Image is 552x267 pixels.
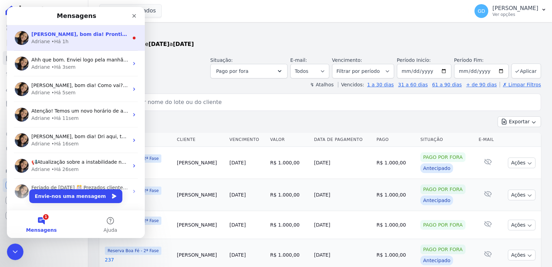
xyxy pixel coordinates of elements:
td: [PERSON_NAME] [174,211,227,239]
label: E-mail: [290,57,307,63]
p: [PERSON_NAME] [492,5,538,12]
td: R$ 1.000,00 [374,179,418,211]
div: Pago por fora [420,184,465,194]
a: Crédito [3,127,85,141]
label: Vencimento: [332,57,362,63]
a: 61 a 90 dias [432,82,462,87]
h2: Parcelas [99,28,541,40]
button: Pago por fora [210,64,288,78]
button: Exportar [498,116,541,127]
button: GD [PERSON_NAME] Ver opções [469,1,552,21]
a: Clientes [3,82,85,95]
a: [DATE] [229,192,245,198]
a: Contratos [3,36,85,50]
th: Situação [418,133,476,147]
p: de a [99,40,194,48]
th: Cliente [174,133,227,147]
p: Ver opções [492,12,538,17]
iframe: Intercom live chat [7,7,145,238]
th: E-mail [476,133,500,147]
td: R$ 1.000,00 [374,147,418,179]
a: 1 a 30 dias [367,82,394,87]
span: [PERSON_NAME], bom dia! Como vai? [PERSON_NAME], enviei um e-mail para você sobre a nova conta. V... [24,76,322,81]
strong: [DATE] [173,41,194,47]
td: [PERSON_NAME] [174,147,227,179]
a: + de 90 dias [466,82,497,87]
div: Adriane [24,159,43,166]
div: Antecipado [420,163,453,173]
td: [DATE] [311,147,374,179]
a: [DATE] [229,160,245,165]
span: GD [478,9,485,13]
span: Mensagens [19,221,50,226]
td: R$ 1.000,00 [267,147,311,179]
span: Ajuda [97,221,110,226]
strong: [DATE] [149,41,170,47]
button: Aplicar [511,64,541,78]
td: R$ 1.000,00 [374,211,418,239]
button: Ações [508,250,535,260]
div: Adriane [24,133,43,141]
button: 2 selecionados [99,4,162,17]
span: [PERSON_NAME], bom dia! Prontinho. A reunião que seria no dia 30/09, adiantei para hoje às 15h30.... [24,25,306,30]
td: R$ 1.000,00 [267,211,311,239]
span: Reserva Boa Fé - 2ª Fase [105,247,161,255]
a: Recebíveis [3,178,85,192]
td: [DATE] [311,211,374,239]
img: Profile image for Adriane [8,75,22,89]
th: Data de Pagamento [311,133,374,147]
a: Minha Carteira [3,97,85,111]
div: Pago por fora [420,245,465,254]
a: 31 a 60 dias [398,82,428,87]
td: [DATE] [311,179,374,211]
a: 237 [105,256,171,263]
div: Plataformas [6,167,82,175]
td: R$ 1.000,00 [267,179,311,211]
img: Profile image for Adriane [8,152,22,166]
img: Profile image for Adriane [8,178,22,191]
label: Situação: [210,57,233,63]
label: Período Fim: [454,57,509,64]
img: Profile image for Adriane [8,126,22,140]
a: Transferências [3,112,85,126]
div: Pago por fora [420,152,465,162]
a: Lotes [3,66,85,80]
div: Antecipado [420,196,453,205]
label: Período Inicío: [397,57,431,63]
iframe: Intercom live chat [7,244,23,260]
label: Vencidos: [338,82,364,87]
td: [PERSON_NAME] [174,179,227,211]
button: Envie-nos uma mensagem [22,182,116,196]
div: Adriane [24,82,43,89]
img: Profile image for Adriane [8,24,22,38]
div: • Há 1h [44,31,62,38]
div: Adriane [24,31,43,38]
a: Conta Hent [3,193,85,207]
a: ✗ Limpar Filtros [500,82,541,87]
div: Pago por fora [420,220,465,230]
div: Antecipado [420,256,453,265]
div: • Há 16sem [44,133,72,141]
div: • Há 5sem [44,82,69,89]
div: Adriane [24,57,43,64]
button: Ajuda [69,203,138,231]
th: Valor [267,133,311,147]
a: Negativação [3,142,85,156]
a: [DATE] [229,252,245,258]
th: Pago [374,133,418,147]
label: ↯ Atalhos [310,82,333,87]
div: Adriane [24,108,43,115]
input: Buscar por nome do lote ou do cliente [112,95,538,109]
th: Vencimento [227,133,267,147]
a: Parcelas [3,51,85,65]
div: • Há 11sem [44,108,72,115]
a: [DATE] [229,222,245,228]
button: Ações [508,190,535,200]
div: • Há 26sem [44,159,72,166]
button: Ações [508,220,535,230]
img: Profile image for Adriane [8,50,22,64]
span: Ahh que bom. Enviei logo pela manhã. O Davi é responsavel pelo time de produtos. Então é importan... [24,50,318,56]
div: • Há 3sem [44,57,69,64]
